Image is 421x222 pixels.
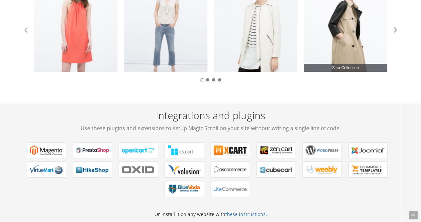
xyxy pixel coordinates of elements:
[165,162,204,178] a: Magic Scroll for Volusion
[304,64,387,72] span: Zara Collection
[168,184,201,194] b: Magic Scroll for BlueVoda
[27,142,66,158] a: Magic Scroll for Magento
[303,142,342,158] a: Magic Scroll for WordPress
[168,165,201,175] b: Magic Scroll for Volusion
[257,142,296,158] a: Magic Scroll for Zen Cart
[165,142,204,158] a: Magic Scroll for CS-Cart
[348,162,388,178] a: Magic Scroll for ecommerce Templates
[211,181,250,197] a: Magic Scroll for LiteCommerce
[260,165,293,175] b: Magic Scroll for CubeCart
[306,165,339,175] b: Magic Scroll for Weebly
[303,162,342,178] a: Magic Scroll for Weebly
[21,124,400,132] span: Use these plugins and extensions to setup Magic Scroll on your site without writing a single line...
[348,142,388,158] a: Magic Scroll for Joomla
[165,181,204,197] a: Magic Scroll for BlueVoda
[119,142,158,158] a: Magic Scroll for OpenCart
[306,145,339,155] b: Magic Scroll for WordPress
[168,145,201,155] b: Magic Scroll for CS-Cart
[351,165,385,175] b: Magic Scroll for ecommerce Templates
[76,145,109,155] b: Magic Scroll for PrestaShop
[260,145,293,155] b: Magic Scroll for Zen Cart
[214,184,247,194] b: Magic Scroll for LiteCommerce
[351,145,385,155] b: Magic Scroll for Joomla
[30,165,63,175] b: Magic Scroll for VirtueMart
[73,142,112,158] a: Magic Scroll for PrestaShop
[21,110,400,132] h2: Integrations and plugins
[122,165,155,175] b: Magic Scroll for OXID
[257,162,296,178] a: Magic Scroll for CubeCart
[214,165,247,175] b: Magic Scroll for osCommerce
[30,145,63,155] b: Magic Scroll for Magento
[211,142,250,158] a: Magic Scroll for X-Cart
[76,165,109,175] b: Magic Scroll for HikaShop
[27,162,66,178] a: Magic Scroll for VirtueMart
[73,162,112,178] a: Magic Scroll for HikaShop
[122,145,155,155] b: Magic Scroll for OpenCart
[119,162,158,178] a: Magic Scroll for OXID
[214,145,247,155] b: Magic Scroll for X-Cart
[225,211,266,217] a: these instructions
[211,162,250,178] a: Magic Scroll for osCommerce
